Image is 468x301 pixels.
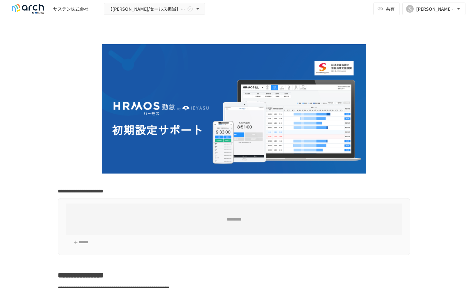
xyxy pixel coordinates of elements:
[386,5,395,12] span: 共有
[406,5,414,13] div: S
[8,4,48,14] img: logo-default@2x-9cf2c760.svg
[102,44,366,174] img: GdztLVQAPnGLORo409ZpmnRQckwtTrMz8aHIKJZF2AQ
[108,5,186,13] span: 【[PERSON_NAME]/セールス担当】サステン株式会社様_初期設定サポート
[402,3,465,15] button: S[PERSON_NAME][EMAIL_ADDRESS][DOMAIN_NAME]
[373,3,400,15] button: 共有
[416,5,455,13] div: [PERSON_NAME][EMAIL_ADDRESS][DOMAIN_NAME]
[53,6,88,12] div: サステン株式会社
[104,3,205,15] button: 【[PERSON_NAME]/セールス担当】サステン株式会社様_初期設定サポート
